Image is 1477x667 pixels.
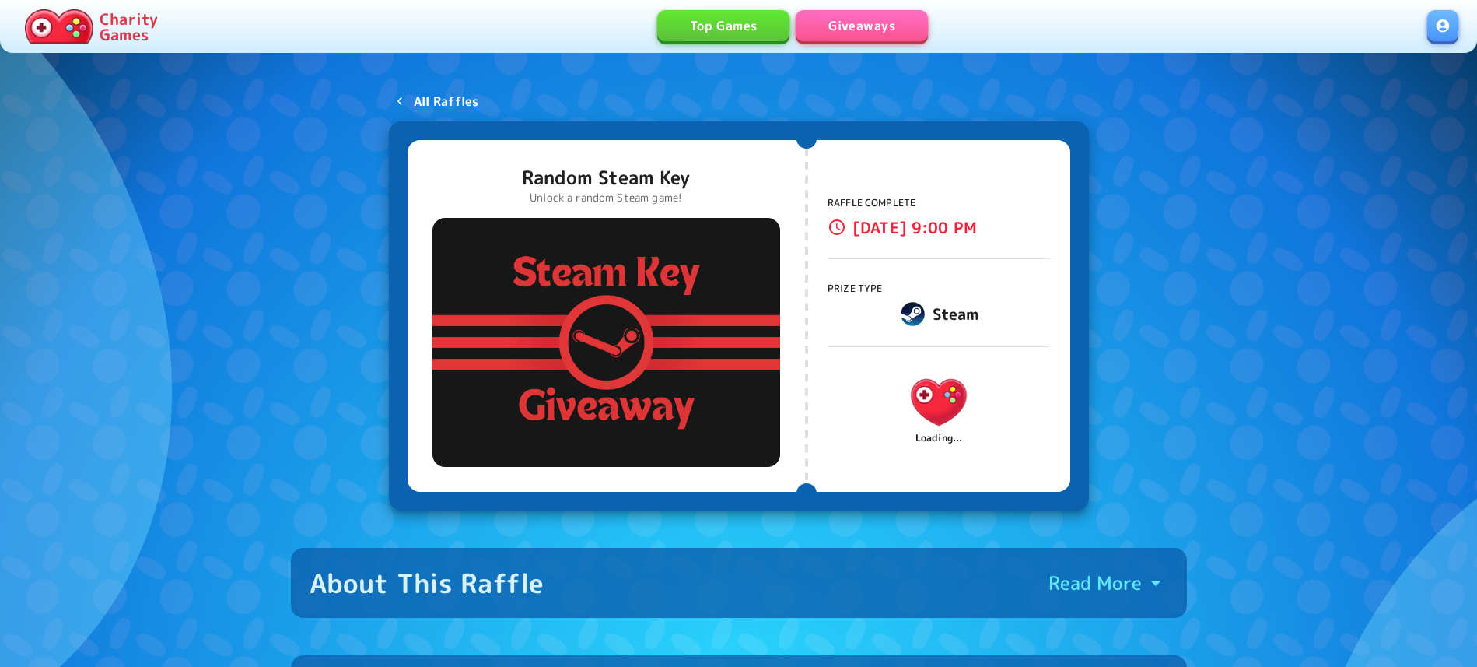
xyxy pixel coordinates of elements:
[389,87,485,115] a: All Raffles
[796,10,928,41] a: Giveaways
[933,301,979,326] h6: Steam
[310,567,544,599] div: About This Raffle
[414,92,479,111] p: All Raffles
[1048,570,1142,595] p: Read More
[25,9,93,44] img: Charity.Games
[432,218,780,467] img: Random Steam Key
[852,215,977,240] p: [DATE] 9:00 PM
[19,6,164,47] a: Charity Games
[100,11,158,42] p: Charity Games
[522,190,690,205] p: Unlock a random Steam game!
[522,165,690,190] p: Random Steam Key
[828,196,915,209] span: Raffle Complete
[291,548,1187,618] button: About This RaffleRead More
[902,365,976,439] img: Charity.Games
[828,282,883,295] span: Prize Type
[657,10,789,41] a: Top Games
